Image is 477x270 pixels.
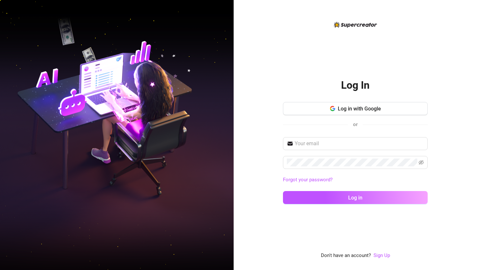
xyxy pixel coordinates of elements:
button: Log in with Google [283,102,428,115]
button: Log in [283,191,428,204]
h2: Log In [341,79,370,92]
a: Forgot your password? [283,177,333,183]
input: Your email [295,140,424,148]
a: Sign Up [373,252,390,260]
span: Log in [348,195,362,201]
img: logo-BBDzfeDw.svg [334,22,377,28]
a: Forgot your password? [283,176,428,184]
span: eye-invisible [419,160,424,165]
a: Sign Up [373,252,390,258]
span: or [353,122,358,127]
span: Log in with Google [338,106,381,112]
span: Don't have an account? [321,252,371,260]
